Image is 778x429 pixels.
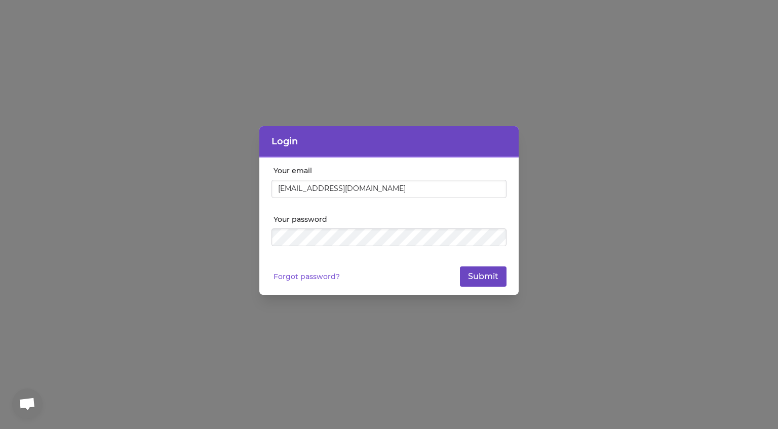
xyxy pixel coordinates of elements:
header: Login [259,126,519,158]
label: Your password [274,214,507,224]
a: Forgot password? [274,271,340,282]
input: Email [271,180,507,198]
label: Your email [274,166,507,176]
button: Submit [460,266,507,287]
div: Open chat [12,388,43,419]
